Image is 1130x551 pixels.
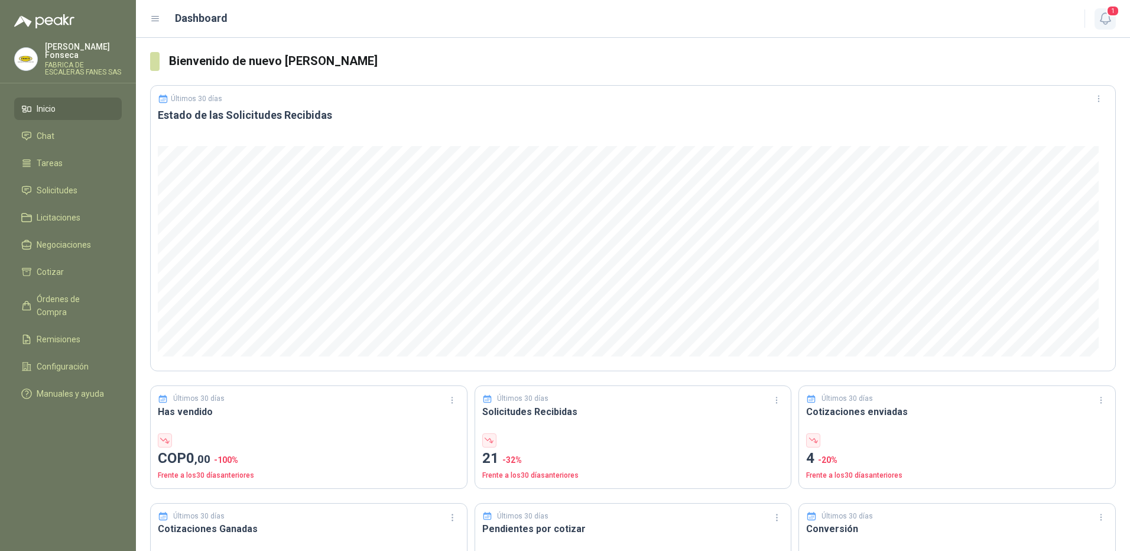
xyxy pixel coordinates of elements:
[1095,8,1116,30] button: 1
[173,393,225,404] p: Últimos 30 días
[214,455,238,465] span: -100 %
[806,470,1108,481] p: Frente a los 30 días anteriores
[15,48,37,70] img: Company Logo
[482,470,784,481] p: Frente a los 30 días anteriores
[14,179,122,202] a: Solicitudes
[158,470,460,481] p: Frente a los 30 días anteriores
[14,14,74,28] img: Logo peakr
[175,10,228,27] h1: Dashboard
[818,455,837,465] span: -20 %
[45,61,122,76] p: FABRICA DE ESCALERAS FANES SAS
[502,455,522,465] span: -32 %
[1106,5,1119,17] span: 1
[806,448,1108,470] p: 4
[186,450,210,466] span: 0
[14,328,122,351] a: Remisiones
[14,288,122,323] a: Órdenes de Compra
[821,511,873,522] p: Últimos 30 días
[37,238,91,251] span: Negociaciones
[14,152,122,174] a: Tareas
[482,404,784,419] h3: Solicitudes Recibidas
[169,52,1116,70] h3: Bienvenido de nuevo [PERSON_NAME]
[171,95,222,103] p: Últimos 30 días
[482,521,784,536] h3: Pendientes por cotizar
[37,129,54,142] span: Chat
[37,265,64,278] span: Cotizar
[158,404,460,419] h3: Has vendido
[37,387,104,400] span: Manuales y ayuda
[194,452,210,466] span: ,00
[45,43,122,59] p: [PERSON_NAME] Fonseca
[14,98,122,120] a: Inicio
[821,393,873,404] p: Últimos 30 días
[37,360,89,373] span: Configuración
[173,511,225,522] p: Últimos 30 días
[14,355,122,378] a: Configuración
[37,333,80,346] span: Remisiones
[14,234,122,256] a: Negociaciones
[158,448,460,470] p: COP
[37,184,77,197] span: Solicitudes
[14,125,122,147] a: Chat
[806,404,1108,419] h3: Cotizaciones enviadas
[37,157,63,170] span: Tareas
[806,521,1108,536] h3: Conversión
[482,448,784,470] p: 21
[37,211,80,224] span: Licitaciones
[14,206,122,229] a: Licitaciones
[14,383,122,405] a: Manuales y ayuda
[158,521,460,536] h3: Cotizaciones Ganadas
[497,393,548,404] p: Últimos 30 días
[497,511,548,522] p: Últimos 30 días
[14,261,122,283] a: Cotizar
[37,293,111,319] span: Órdenes de Compra
[37,102,56,115] span: Inicio
[158,108,1108,122] h3: Estado de las Solicitudes Recibidas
